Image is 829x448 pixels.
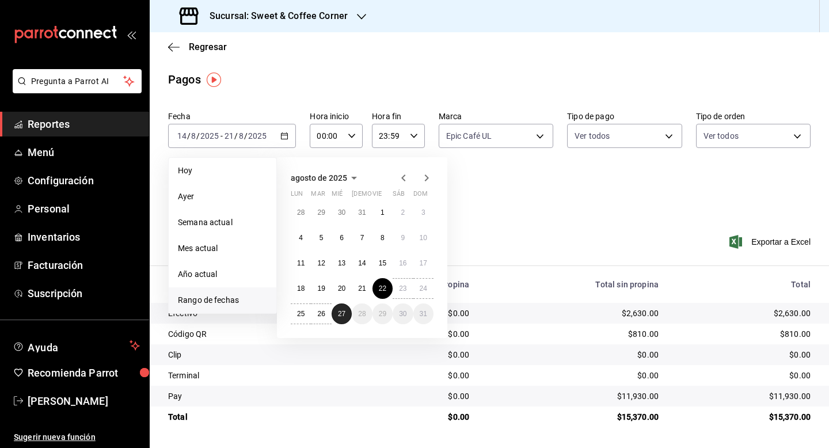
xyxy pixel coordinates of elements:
[28,201,140,217] span: Personal
[488,328,659,340] div: $810.00
[381,234,385,242] abbr: 8 de agosto de 2025
[372,112,425,120] label: Hora fin
[399,310,406,318] abbr: 30 de agosto de 2025
[220,131,223,141] span: -
[297,259,305,267] abbr: 11 de agosto de 2025
[352,278,372,299] button: 21 de agosto de 2025
[31,75,124,88] span: Pregunta a Parrot AI
[168,71,201,88] div: Pagos
[311,253,331,274] button: 12 de agosto de 2025
[372,278,393,299] button: 22 de agosto de 2025
[187,131,191,141] span: /
[352,202,372,223] button: 31 de julio de 2025
[393,227,413,248] button: 9 de agosto de 2025
[413,202,433,223] button: 3 de agosto de 2025
[311,202,331,223] button: 29 de julio de 2025
[393,303,413,324] button: 30 de agosto de 2025
[488,280,659,289] div: Total sin propina
[8,83,142,96] a: Pregunta a Parrot AI
[28,173,140,188] span: Configuración
[358,284,366,293] abbr: 21 de agosto de 2025
[399,259,406,267] abbr: 16 de agosto de 2025
[178,294,267,306] span: Rango de fechas
[446,130,492,142] span: Epic Café UL
[488,370,659,381] div: $0.00
[178,191,267,203] span: Ayer
[377,370,469,381] div: $0.00
[372,253,393,274] button: 15 de agosto de 2025
[178,242,267,255] span: Mes actual
[567,112,682,120] label: Tipo de pago
[244,131,248,141] span: /
[13,69,142,93] button: Pregunta a Parrot AI
[168,411,358,423] div: Total
[168,112,296,120] label: Fecha
[28,229,140,245] span: Inventarios
[311,303,331,324] button: 26 de agosto de 2025
[207,73,221,87] img: Tooltip marker
[677,390,811,402] div: $11,930.00
[178,165,267,177] span: Hoy
[677,328,811,340] div: $810.00
[420,310,427,318] abbr: 31 de agosto de 2025
[320,234,324,242] abbr: 5 de agosto de 2025
[372,227,393,248] button: 8 de agosto de 2025
[28,145,140,160] span: Menú
[352,190,420,202] abbr: jueves
[291,253,311,274] button: 11 de agosto de 2025
[413,303,433,324] button: 31 de agosto de 2025
[317,208,325,217] abbr: 29 de julio de 2025
[311,278,331,299] button: 19 de agosto de 2025
[413,253,433,274] button: 17 de agosto de 2025
[168,370,358,381] div: Terminal
[168,349,358,360] div: Clip
[338,310,345,318] abbr: 27 de agosto de 2025
[291,227,311,248] button: 4 de agosto de 2025
[703,130,739,142] span: Ver todos
[200,131,219,141] input: ----
[413,227,433,248] button: 10 de agosto de 2025
[332,227,352,248] button: 6 de agosto de 2025
[317,310,325,318] abbr: 26 de agosto de 2025
[338,284,345,293] abbr: 20 de agosto de 2025
[358,208,366,217] abbr: 31 de julio de 2025
[358,310,366,318] abbr: 28 de agosto de 2025
[291,303,311,324] button: 25 de agosto de 2025
[310,112,363,120] label: Hora inicio
[332,253,352,274] button: 13 de agosto de 2025
[420,234,427,242] abbr: 10 de agosto de 2025
[372,303,393,324] button: 29 de agosto de 2025
[360,234,364,242] abbr: 7 de agosto de 2025
[401,234,405,242] abbr: 9 de agosto de 2025
[178,217,267,229] span: Semana actual
[332,190,343,202] abbr: miércoles
[297,284,305,293] abbr: 18 de agosto de 2025
[372,190,382,202] abbr: viernes
[352,253,372,274] button: 14 de agosto de 2025
[332,303,352,324] button: 27 de agosto de 2025
[696,112,811,120] label: Tipo de orden
[352,227,372,248] button: 7 de agosto de 2025
[381,208,385,217] abbr: 1 de agosto de 2025
[200,9,348,23] h3: Sucursal: Sweet & Coffee Corner
[488,349,659,360] div: $0.00
[168,328,358,340] div: Código QR
[732,235,811,249] button: Exportar a Excel
[393,278,413,299] button: 23 de agosto de 2025
[311,190,325,202] abbr: martes
[196,131,200,141] span: /
[234,131,238,141] span: /
[317,284,325,293] abbr: 19 de agosto de 2025
[439,112,553,120] label: Marca
[372,202,393,223] button: 1 de agosto de 2025
[413,278,433,299] button: 24 de agosto de 2025
[291,171,361,185] button: agosto de 2025
[168,390,358,402] div: Pay
[299,234,303,242] abbr: 4 de agosto de 2025
[297,208,305,217] abbr: 28 de julio de 2025
[420,284,427,293] abbr: 24 de agosto de 2025
[291,278,311,299] button: 18 de agosto de 2025
[311,227,331,248] button: 5 de agosto de 2025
